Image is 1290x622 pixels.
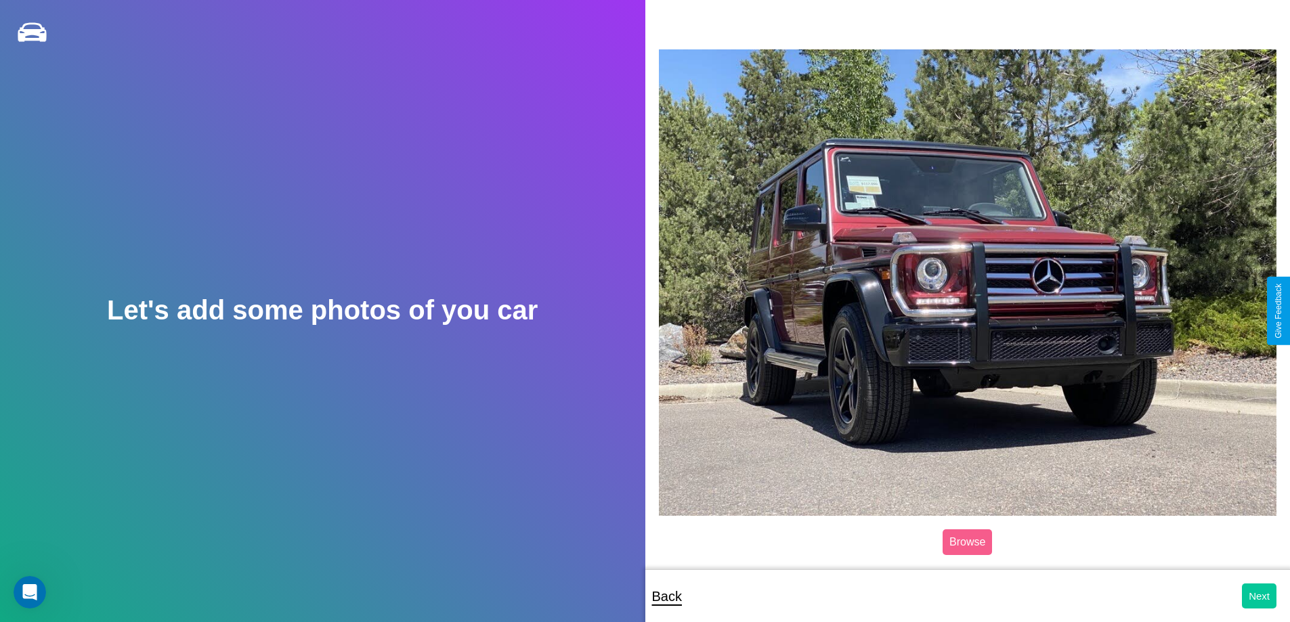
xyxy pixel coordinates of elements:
[107,295,538,326] h2: Let's add some photos of you car
[1242,583,1276,608] button: Next
[14,576,46,608] iframe: Intercom live chat
[659,49,1277,515] img: posted
[652,584,682,608] p: Back
[1274,284,1283,338] div: Give Feedback
[943,529,992,555] label: Browse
